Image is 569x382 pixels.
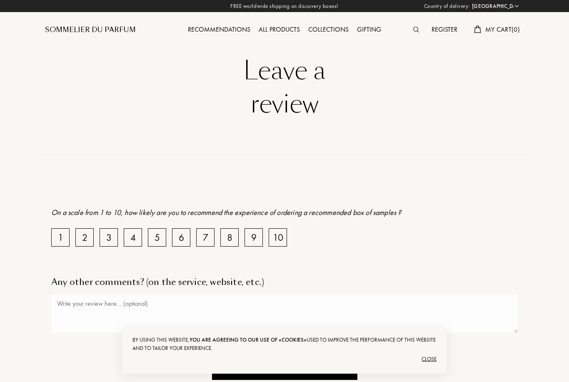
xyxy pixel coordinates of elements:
[255,25,304,34] a: All products
[155,230,160,245] div: 5
[184,25,255,35] div: Recommendations
[227,230,232,245] div: 8
[130,230,136,245] div: 4
[474,25,481,33] img: cart.svg
[424,2,470,10] span: Country of delivery:
[304,25,353,35] div: Collections
[184,25,255,34] a: Recommendations
[51,54,518,87] div: Leave a
[304,25,353,34] a: Collections
[190,336,307,343] span: you are agreeing to our use of «cookies»
[106,230,112,245] div: 3
[45,25,136,35] a: Sommelier du Parfum
[485,25,520,34] span: My Cart ( 0 )
[353,25,385,35] div: Gifting
[132,352,437,366] div: Close
[273,230,283,245] div: 10
[132,336,437,352] div: By using this website, used to improve the performance of this website and to tailor your experie...
[251,230,257,245] div: 9
[82,230,87,245] div: 2
[413,27,419,32] img: search_icn.svg
[179,230,184,245] div: 6
[58,230,63,245] div: 1
[51,207,518,228] div: On a scale from 1 to 10, how likely are you to recommend the experience of ordering a recommended...
[427,25,462,35] div: Register
[51,87,518,121] div: review
[51,276,518,288] div: Any other comments? (on the service, website, etc.)
[353,25,385,34] a: Gifting
[203,230,208,245] div: 7
[427,25,462,34] a: Register
[255,25,304,35] div: All products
